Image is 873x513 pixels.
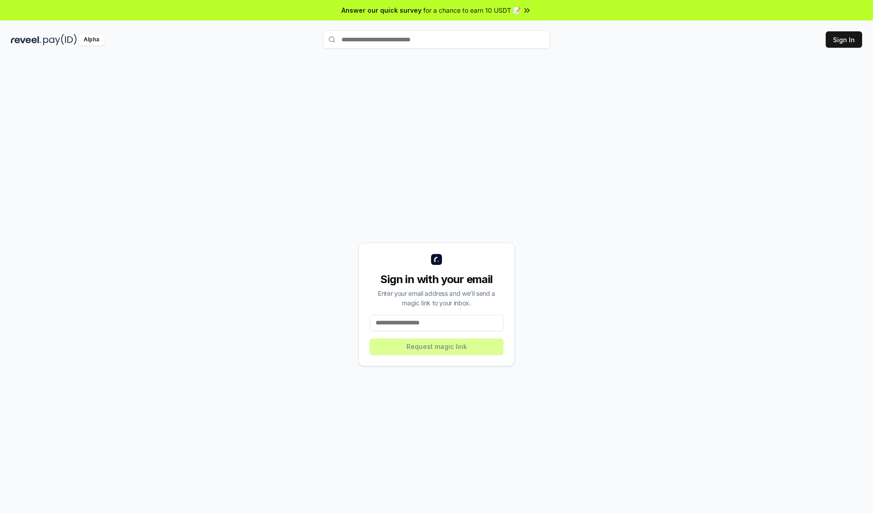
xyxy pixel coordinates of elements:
img: reveel_dark [11,34,41,45]
img: pay_id [43,34,77,45]
div: Alpha [79,34,104,45]
div: Sign in with your email [370,272,503,287]
button: Sign In [826,31,862,48]
span: Answer our quick survey [341,5,421,15]
span: for a chance to earn 10 USDT 📝 [423,5,521,15]
div: Enter your email address and we’ll send a magic link to your inbox. [370,289,503,308]
img: logo_small [431,254,442,265]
